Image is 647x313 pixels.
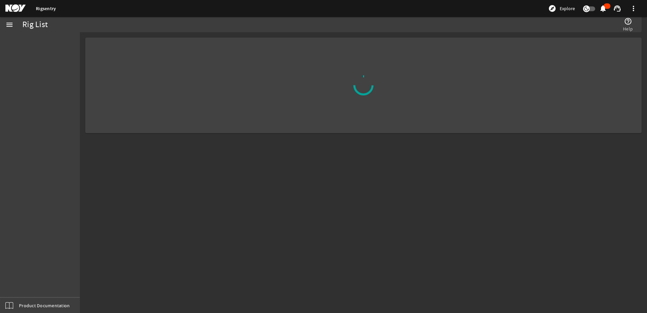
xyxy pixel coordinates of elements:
mat-icon: menu [5,21,14,29]
span: Explore [560,5,575,12]
span: Help [623,25,633,32]
mat-icon: help_outline [624,17,632,25]
button: more_vert [625,0,642,17]
span: Product Documentation [19,302,70,309]
mat-icon: notifications [599,4,607,13]
mat-icon: support_agent [613,4,621,13]
div: Rig List [22,21,48,28]
a: Rigsentry [36,5,56,12]
mat-icon: explore [548,4,556,13]
button: Explore [545,3,578,14]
